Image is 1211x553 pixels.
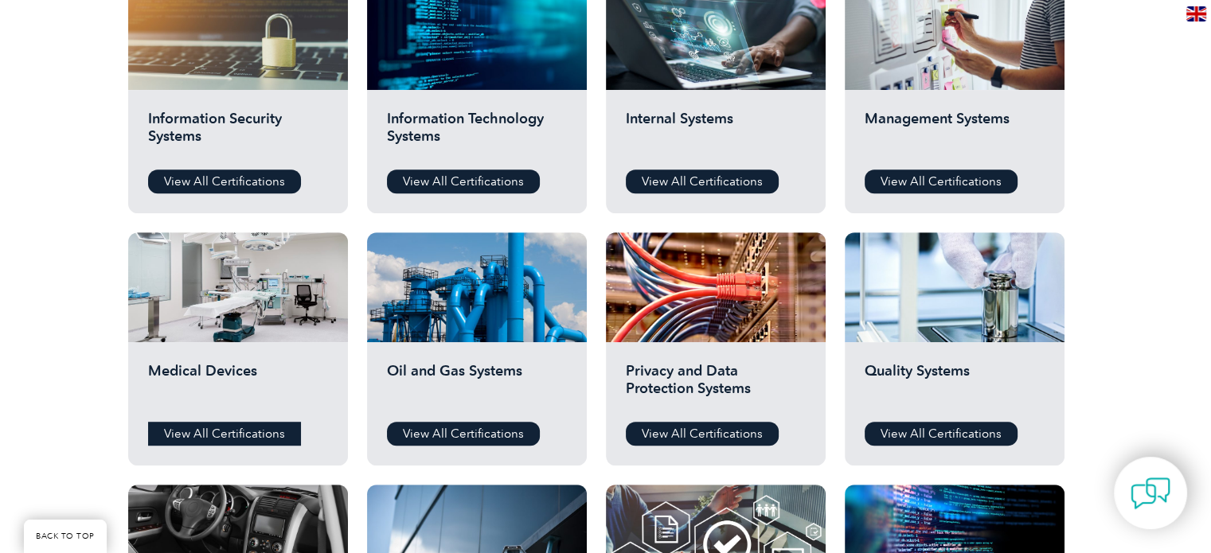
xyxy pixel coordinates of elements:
a: View All Certifications [865,169,1018,193]
h2: Quality Systems [865,362,1045,410]
h2: Information Technology Systems [387,110,567,158]
a: BACK TO TOP [24,520,107,553]
h2: Privacy and Data Protection Systems [626,362,806,410]
a: View All Certifications [387,169,540,193]
h2: Medical Devices [148,362,328,410]
a: View All Certifications [626,422,779,446]
a: View All Certifications [626,169,779,193]
h2: Internal Systems [626,110,806,158]
a: View All Certifications [148,169,301,193]
h2: Management Systems [865,110,1045,158]
a: View All Certifications [387,422,540,446]
a: View All Certifications [148,422,301,446]
img: en [1186,6,1206,21]
h2: Information Security Systems [148,110,328,158]
a: View All Certifications [865,422,1018,446]
h2: Oil and Gas Systems [387,362,567,410]
img: contact-chat.png [1131,473,1170,513]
